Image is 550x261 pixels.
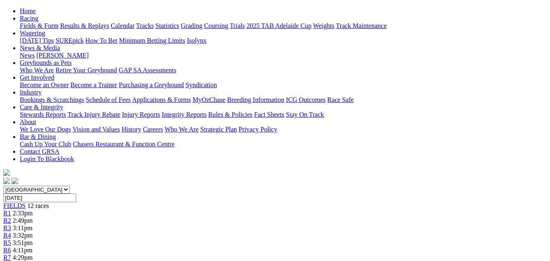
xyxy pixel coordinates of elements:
a: Chasers Restaurant & Function Centre [73,141,174,148]
a: We Love Our Dogs [20,126,71,133]
a: Bar & Dining [20,133,56,140]
div: Racing [20,22,547,30]
a: Race Safe [327,96,353,103]
a: Privacy Policy [239,126,277,133]
a: How To Bet [86,37,118,44]
a: [DATE] Tips [20,37,54,44]
a: Contact GRSA [20,148,59,155]
a: Statistics [155,22,179,29]
a: Racing [20,15,38,22]
span: 2:49pm [13,217,33,224]
a: Applications & Forms [132,96,191,103]
a: Cash Up Your Club [20,141,71,148]
a: History [121,126,141,133]
div: Greyhounds as Pets [20,67,547,74]
a: Bookings & Scratchings [20,96,84,103]
a: Stay On Track [286,111,324,118]
a: Breeding Information [227,96,284,103]
a: MyOzChase [193,96,225,103]
a: Minimum Betting Limits [119,37,185,44]
a: Purchasing a Greyhound [119,81,184,88]
a: Home [20,7,36,14]
a: Fields & Form [20,22,58,29]
span: 3:32pm [13,232,33,239]
a: Syndication [186,81,217,88]
a: Care & Integrity [20,104,63,111]
a: Strategic Plan [200,126,237,133]
span: 4:11pm [13,247,32,254]
a: FIELDS [3,202,26,209]
img: logo-grsa-white.png [3,169,10,176]
span: 4:29pm [13,254,33,261]
a: Grading [181,22,202,29]
span: 12 races [27,202,49,209]
a: SUREpick [56,37,84,44]
a: R3 [3,224,11,231]
a: Integrity Reports [162,111,207,118]
a: R6 [3,247,11,254]
a: Greyhounds as Pets [20,59,72,66]
span: 3:11pm [13,224,32,231]
a: Tracks [136,22,154,29]
div: Industry [20,96,547,104]
a: Vision and Values [72,126,120,133]
a: News & Media [20,44,60,51]
a: Careers [143,126,163,133]
div: About [20,126,547,133]
a: Login To Blackbook [20,155,74,162]
a: Who We Are [20,67,54,74]
a: Fact Sheets [254,111,284,118]
div: News & Media [20,52,547,59]
span: 2:33pm [13,210,33,217]
a: Track Maintenance [336,22,387,29]
a: Calendar [111,22,135,29]
span: 3:51pm [13,239,33,246]
a: Stewards Reports [20,111,66,118]
a: Who We Are [165,126,199,133]
a: Coursing [204,22,228,29]
a: About [20,118,36,125]
a: Become a Trainer [70,81,117,88]
a: [PERSON_NAME] [36,52,88,59]
a: Rules & Policies [208,111,253,118]
a: ICG Outcomes [286,96,325,103]
a: R2 [3,217,11,224]
a: R7 [3,254,11,261]
input: Select date [3,194,76,202]
a: R4 [3,232,11,239]
a: R5 [3,239,11,246]
a: Weights [313,22,334,29]
a: Industry [20,89,42,96]
div: Bar & Dining [20,141,547,148]
a: Retire Your Greyhound [56,67,117,74]
a: Track Injury Rebate [67,111,120,118]
a: Get Involved [20,74,54,81]
a: Injury Reports [122,111,160,118]
div: Get Involved [20,81,547,89]
div: Care & Integrity [20,111,547,118]
a: Isolynx [187,37,207,44]
img: facebook.svg [3,178,10,184]
img: twitter.svg [12,178,18,184]
a: Wagering [20,30,45,37]
a: News [20,52,35,59]
div: Wagering [20,37,547,44]
a: R1 [3,210,11,217]
a: Become an Owner [20,81,69,88]
a: Schedule of Fees [86,96,130,103]
a: 2025 TAB Adelaide Cup [246,22,311,29]
a: Results & Replays [60,22,109,29]
a: Trials [230,22,245,29]
a: GAP SA Assessments [119,67,176,74]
